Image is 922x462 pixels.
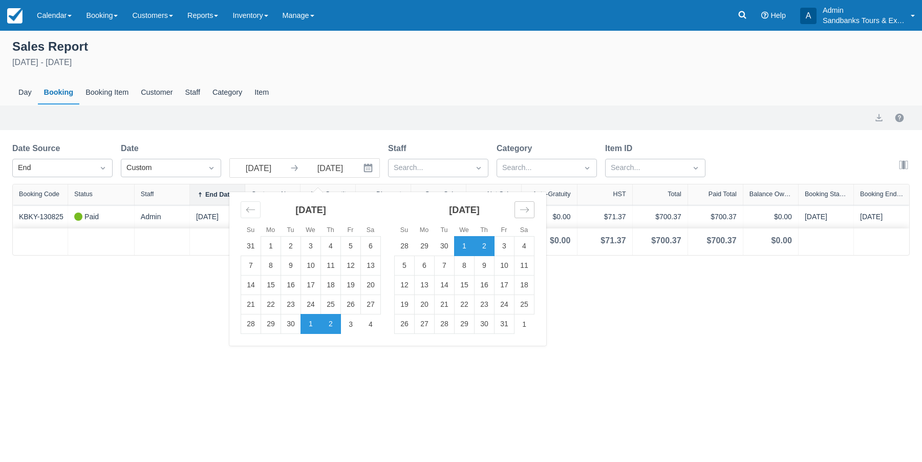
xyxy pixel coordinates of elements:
[281,237,301,256] td: Choose Tuesday, September 2, 2025 as your check-out date. It’s available.
[12,37,910,54] div: Sales Report
[341,237,361,256] td: Choose Friday, September 5, 2025 as your check-out date. It’s available.
[38,81,80,104] div: Booking
[475,295,495,314] td: Choose Thursday, October 23, 2025 as your check-out date. It’s available.
[395,314,415,334] td: Choose Sunday, October 26, 2025 as your check-out date. It’s available.
[520,226,528,234] small: Sa
[435,237,455,256] td: Choose Tuesday, September 30, 2025 as your check-out date. It’s available.
[206,81,248,104] div: Category
[514,276,534,295] td: Choose Saturday, October 18, 2025 as your check-out date. It’s available.
[247,226,254,234] small: Su
[550,235,570,247] div: $0.00
[341,256,361,276] td: Choose Friday, September 12, 2025 as your check-out date. It’s available.
[459,226,469,234] small: We
[823,5,905,15] p: Admin
[395,295,415,314] td: Choose Sunday, October 19, 2025 as your check-out date. It’s available.
[361,295,381,314] td: Choose Saturday, September 27, 2025 as your check-out date. It’s available.
[266,226,275,234] small: Mo
[400,226,408,234] small: Su
[749,211,792,222] div: $0.00
[301,256,321,276] td: Choose Wednesday, September 10, 2025 as your check-out date. It’s available.
[281,295,301,314] td: Choose Tuesday, September 23, 2025 as your check-out date. It’s available.
[361,314,381,334] td: Choose Saturday, October 4, 2025 as your check-out date. It’s available.
[327,226,334,234] small: Th
[251,191,294,198] div: Customer Name
[440,226,447,234] small: Tu
[495,314,514,334] td: Choose Friday, October 31, 2025 as your check-out date. It’s available.
[480,226,488,234] small: Th
[475,276,495,295] td: Choose Thursday, October 16, 2025 as your check-out date. It’s available.
[205,191,233,198] div: End Date
[528,211,570,222] div: $0.00
[341,276,361,295] td: Choose Friday, September 19, 2025 as your check-out date. It’s available.
[455,295,475,314] td: Choose Wednesday, October 22, 2025 as your check-out date. It’s available.
[321,314,341,334] td: Selected as end date. Thursday, October 2, 2025
[261,295,281,314] td: Choose Monday, September 22, 2025 as your check-out date. It’s available.
[74,191,93,198] div: Status
[361,256,381,276] td: Choose Saturday, September 13, 2025 as your check-out date. It’s available.
[301,237,321,256] td: Choose Wednesday, September 3, 2025 as your check-out date. It’s available.
[361,237,381,256] td: Choose Saturday, September 6, 2025 as your check-out date. It’s available.
[805,211,847,222] div: [DATE]
[415,314,435,334] td: Choose Monday, October 27, 2025 as your check-out date. It’s available.
[74,211,99,222] div: Paid
[435,256,455,276] td: Choose Tuesday, October 7, 2025 as your check-out date. It’s available.
[19,212,63,222] a: KBKY-130825
[361,276,381,295] td: Choose Saturday, September 20, 2025 as your check-out date. It’s available.
[639,211,681,222] div: $700.37
[474,163,484,173] span: Dropdown icon
[126,162,197,174] div: Custom
[497,142,536,155] label: Category
[261,314,281,334] td: Choose Monday, September 29, 2025 as your check-out date. It’s available.
[341,314,361,334] td: Choose Friday, October 3, 2025 as your check-out date. It’s available.
[121,142,143,155] label: Date
[771,235,791,247] div: $0.00
[420,226,429,234] small: Mo
[425,191,460,198] div: Gross Sales
[12,81,38,104] div: Day
[311,191,349,198] div: Item Quantity
[321,237,341,256] td: Choose Thursday, September 4, 2025 as your check-out date. It’s available.
[455,276,475,295] td: Choose Wednesday, October 15, 2025 as your check-out date. It’s available.
[135,81,179,104] div: Customer
[415,256,435,276] td: Choose Monday, October 6, 2025 as your check-out date. It’s available.
[694,211,737,222] div: $700.37
[18,162,89,174] div: End
[501,226,507,234] small: Fr
[321,295,341,314] td: Choose Thursday, September 25, 2025 as your check-out date. It’s available.
[601,235,626,247] div: $71.37
[248,81,275,104] div: Item
[415,276,435,295] td: Choose Monday, October 13, 2025 as your check-out date. It’s available.
[805,191,847,198] div: Booking Start Date
[301,314,321,334] td: Selected as start date. Wednesday, October 1, 2025
[367,226,374,234] small: Sa
[761,12,768,19] i: Help
[532,191,570,198] div: Auto-Gratuity
[281,314,301,334] td: Choose Tuesday, September 30, 2025 as your check-out date. It’s available.
[613,191,626,198] div: HST
[241,237,261,256] td: Choose Sunday, August 31, 2025 as your check-out date. It’s available.
[341,295,361,314] td: Choose Friday, September 26, 2025 as your check-out date. It’s available.
[514,237,534,256] td: Choose Saturday, October 4, 2025 as your check-out date. It’s available.
[230,159,287,177] input: Start Date
[415,237,435,256] td: Choose Monday, September 29, 2025 as your check-out date. It’s available.
[449,205,480,215] strong: [DATE]
[860,211,903,222] div: [DATE]
[582,163,592,173] span: Dropdown icon
[495,276,514,295] td: Choose Friday, October 17, 2025 as your check-out date. It’s available.
[455,237,475,256] td: Selected as start date. Wednesday, October 1, 2025
[12,142,64,155] label: Date Source
[241,256,261,276] td: Choose Sunday, September 7, 2025 as your check-out date. It’s available.
[709,191,737,198] div: Paid Total
[229,192,546,346] div: Calendar
[495,256,514,276] td: Choose Friday, October 10, 2025 as your check-out date. It’s available.
[435,276,455,295] td: Choose Tuesday, October 14, 2025 as your check-out date. It’s available.
[348,226,354,234] small: Fr
[241,201,261,218] div: Move backward to switch to the previous month.
[7,8,23,24] img: checkfront-main-nav-mini-logo.png
[415,295,435,314] td: Choose Monday, October 20, 2025 as your check-out date. It’s available.
[495,295,514,314] td: Choose Friday, October 24, 2025 as your check-out date. It’s available.
[487,191,516,198] div: Net Sales
[241,295,261,314] td: Choose Sunday, September 21, 2025 as your check-out date. It’s available.
[261,276,281,295] td: Choose Monday, September 15, 2025 as your check-out date. It’s available.
[302,159,359,177] input: End Date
